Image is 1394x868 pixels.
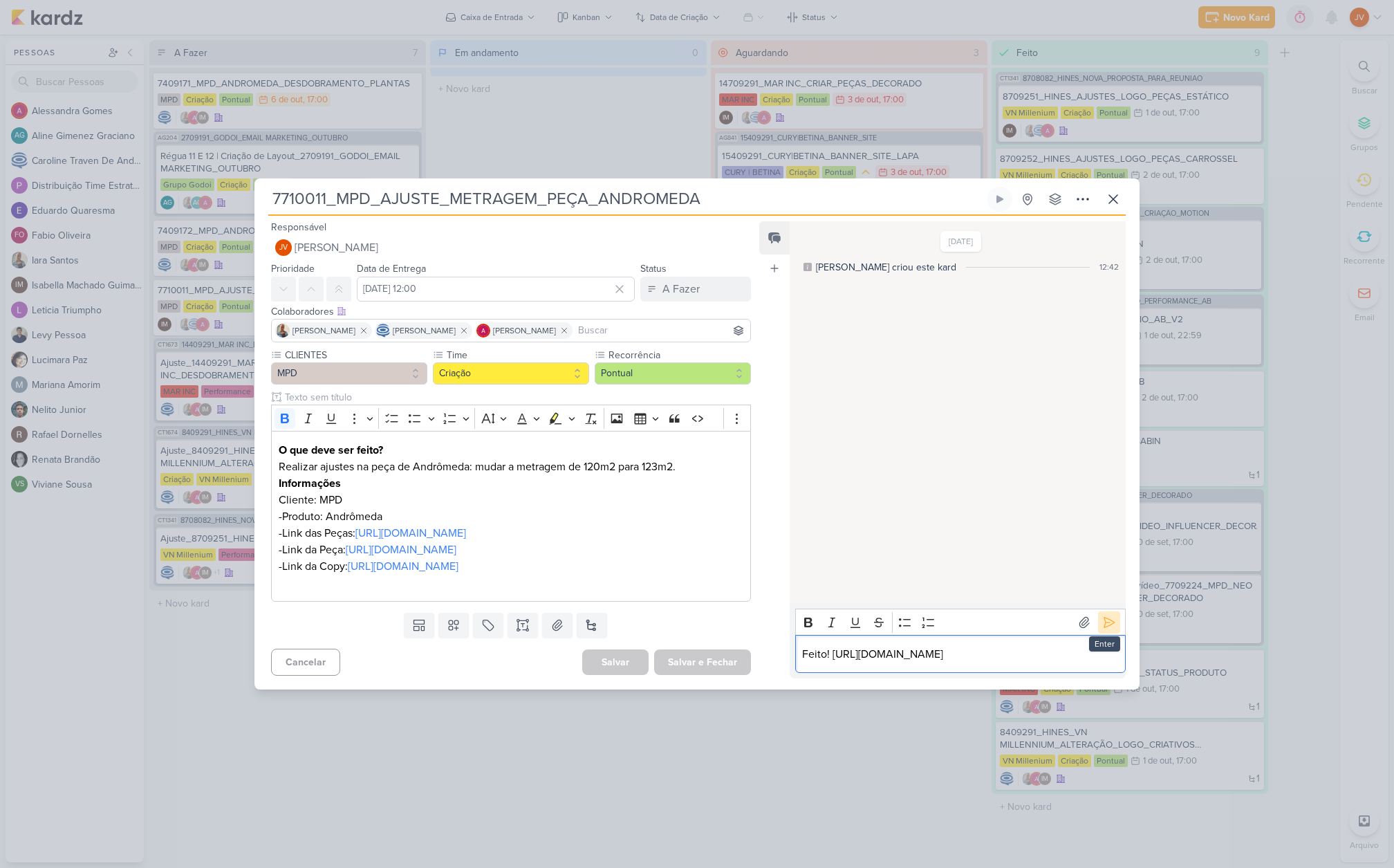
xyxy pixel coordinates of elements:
[433,362,589,385] button: Criação
[795,635,1126,673] div: Editor editing area: main
[795,609,1126,636] div: Editor toolbar
[279,477,341,490] strong: Informações
[348,560,458,573] a: [URL][DOMAIN_NAME]
[279,244,288,252] p: JV
[445,348,589,362] label: Time
[476,324,490,338] img: Alessandra Gomes
[393,324,456,337] span: [PERSON_NAME]
[279,492,743,508] p: Cliente: MPD
[279,459,743,475] p: Realizar ajustes na peça de Andrômeda: mudar a metragem de 120m2 para 123m2.
[662,281,700,297] div: A Fazer
[357,263,426,275] label: Data de Entrega
[355,526,466,540] a: [URL][DOMAIN_NAME]
[607,348,751,362] label: Recorrência
[803,263,812,271] div: Este log é visível à todos no kard
[376,324,390,338] img: Caroline Traven De Andrade
[292,324,355,337] span: [PERSON_NAME]
[575,322,747,339] input: Buscar
[295,239,378,256] span: [PERSON_NAME]
[279,558,743,575] p: -Link da Copy:
[268,187,985,212] input: Kard Sem Título
[1099,261,1119,273] div: 12:42
[816,260,956,275] div: Isabella criou este kard
[279,443,383,457] strong: O que deve ser feito?
[271,304,751,319] div: Colaboradores
[271,362,427,385] button: MPD
[279,542,743,558] p: -Link da Peça:
[284,348,427,362] label: CLIENTES
[640,277,751,302] button: A Fazer
[595,362,751,385] button: Pontual
[271,235,751,260] button: JV [PERSON_NAME]
[346,543,456,557] a: [URL][DOMAIN_NAME]
[282,390,751,405] input: Texto sem título
[357,277,635,302] input: Select a date
[275,239,292,256] div: Joney Viana
[271,221,326,233] label: Responsável
[271,405,751,432] div: Editor toolbar
[271,431,751,602] div: Editor editing area: main
[271,649,340,676] button: Cancelar
[994,194,1005,205] div: Ligar relógio
[802,646,1118,663] p: Feito! [URL][DOMAIN_NAME]
[493,324,556,337] span: [PERSON_NAME]
[276,324,290,338] img: Iara Santos
[1089,636,1120,652] div: Enter
[640,263,667,275] label: Status
[279,525,743,542] p: -Link das Peças:
[279,508,743,525] p: -Produto: Andrômeda
[271,263,315,275] label: Prioridade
